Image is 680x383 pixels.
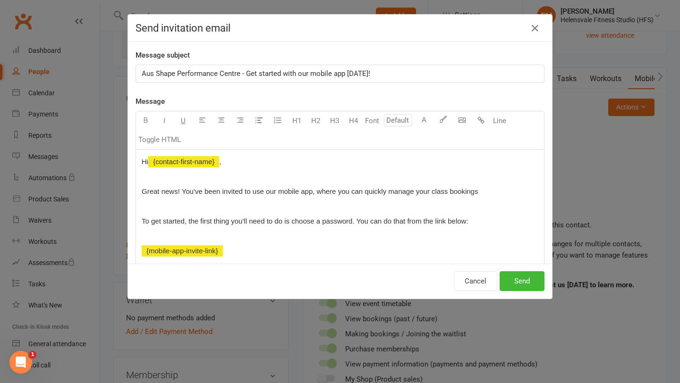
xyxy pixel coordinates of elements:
[344,111,363,130] button: H4
[384,114,412,126] input: Default
[325,111,344,130] button: H3
[136,22,544,34] h4: Send invitation email
[415,111,433,130] button: A
[9,351,32,374] iframe: Intercom live chat
[29,351,36,358] span: 1
[287,111,306,130] button: H1
[142,187,478,195] span: Great news! You've been invited to use our mobile app, where you can quickly manage your class bo...
[454,271,497,291] button: Cancel
[363,111,382,130] button: Font
[174,111,193,130] button: U
[142,158,148,166] span: Hi
[136,50,190,61] label: Message subject
[181,117,186,125] span: U
[500,271,544,291] button: Send
[136,130,183,149] button: Toggle HTML
[219,158,221,166] span: ,
[306,111,325,130] button: H2
[136,96,165,107] label: Message
[490,111,509,130] button: Line
[142,69,370,78] span: Aus Shape Performance Centre - Get started with our mobile app [DATE]!
[527,21,543,36] button: Close
[142,217,468,225] span: To get started, the first thing you'll need to do is choose a password. You can do that from the ...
